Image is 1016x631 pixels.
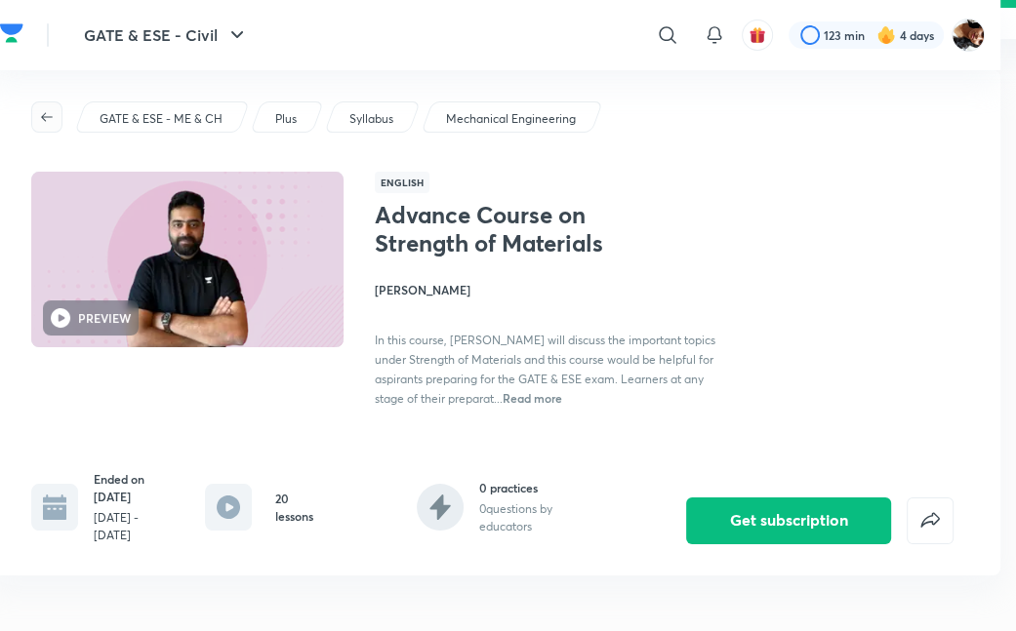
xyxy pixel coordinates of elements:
[78,309,131,327] h6: PREVIEW
[94,470,166,505] h6: Ended on [DATE]
[876,25,896,45] img: streak
[742,20,773,51] button: avatar
[686,497,891,544] button: Get subscription
[349,110,393,128] p: Syllabus
[72,16,261,55] button: GATE & ESE - Civil
[907,497,954,544] button: false
[375,333,715,406] span: In this course, [PERSON_NAME] will discuss the important topics under Strength of Materials and t...
[952,19,985,52] img: Shatasree das
[375,281,719,298] h4: [PERSON_NAME]
[443,110,580,128] a: Mechanical Engineering
[446,110,576,128] p: Mechanical Engineering
[346,110,397,128] a: Syllabus
[503,390,562,406] span: Read more
[28,170,346,349] img: Thumbnail
[749,26,766,44] img: avatar
[272,110,301,128] a: Plus
[479,479,585,496] h6: 0 practices
[275,490,315,525] h6: 20 lessons
[94,509,166,544] p: [DATE] - [DATE]
[375,201,627,257] h1: Advance Course on Strength of Materials
[275,110,297,128] p: Plus
[375,172,429,193] span: English
[97,110,226,128] a: GATE & ESE - ME & CH
[100,110,223,128] p: GATE & ESE - ME & CH
[479,500,585,535] p: 0 questions by educators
